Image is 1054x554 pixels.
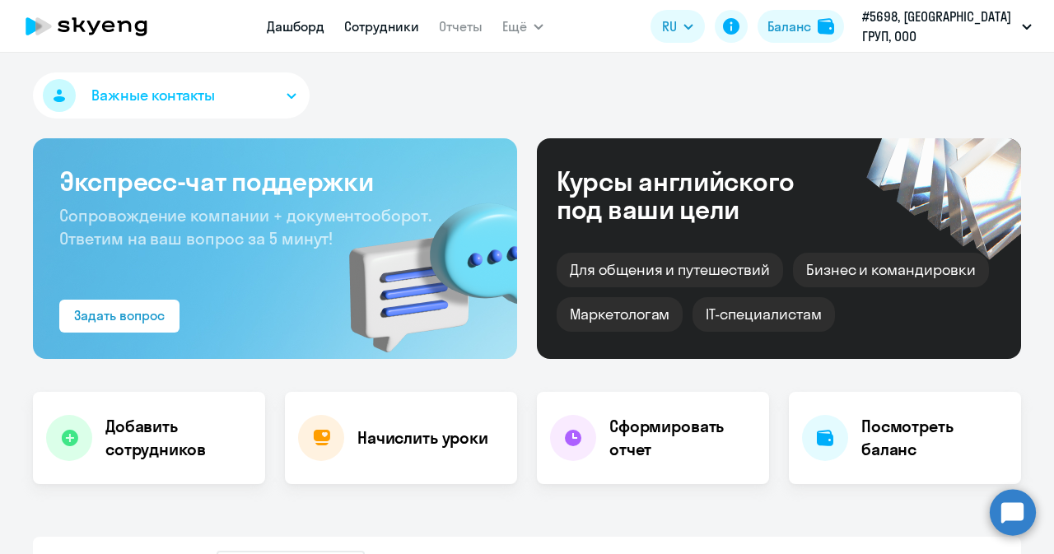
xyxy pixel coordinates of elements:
[439,18,483,35] a: Отчеты
[325,174,517,359] img: bg-img
[59,300,180,333] button: Задать вопрос
[59,165,491,198] h3: Экспресс-чат поддержки
[662,16,677,36] span: RU
[557,253,783,287] div: Для общения и путешествий
[74,305,165,325] div: Задать вопрос
[854,7,1040,46] button: #5698, [GEOGRAPHIC_DATA] ГРУП, ООО
[767,16,811,36] div: Баланс
[357,426,488,449] h4: Начислить уроки
[502,16,527,36] span: Ещё
[91,85,215,106] span: Важные контакты
[793,253,989,287] div: Бизнес и командировки
[502,10,543,43] button: Ещё
[758,10,844,43] button: Балансbalance
[267,18,324,35] a: Дашборд
[557,297,683,332] div: Маркетологам
[33,72,310,119] button: Важные контакты
[59,205,431,249] span: Сопровождение компании + документооборот. Ответим на ваш вопрос за 5 минут!
[693,297,834,332] div: IT-специалистам
[344,18,419,35] a: Сотрудники
[105,415,252,461] h4: Добавить сотрудников
[557,167,838,223] div: Курсы английского под ваши цели
[861,415,1008,461] h4: Посмотреть баланс
[609,415,756,461] h4: Сформировать отчет
[818,18,834,35] img: balance
[862,7,1015,46] p: #5698, [GEOGRAPHIC_DATA] ГРУП, ООО
[651,10,705,43] button: RU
